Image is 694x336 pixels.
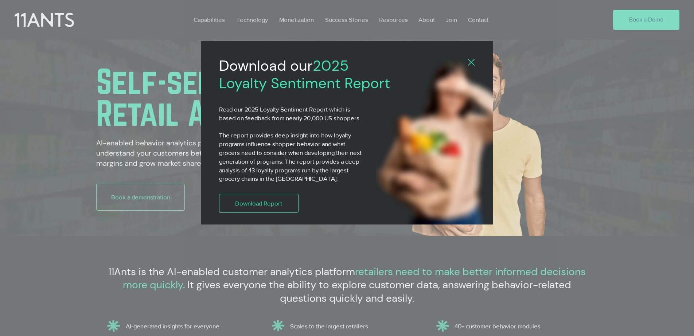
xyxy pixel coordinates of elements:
[235,199,282,208] span: Download Report
[219,194,299,213] a: Download Report
[219,57,393,92] h2: 2025 Loyalty Sentiment Report
[219,105,365,122] p: Read our 2025 Loyalty Sentiment Report which is based on feedback from nearly 20,000 US shoppers.
[219,131,365,183] p: The report provides deep insight into how loyalty programs influence shopper behavior and what gr...
[219,56,313,75] span: Download our
[376,60,520,231] img: 11ants shopper4.png
[468,59,475,66] div: Back to site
